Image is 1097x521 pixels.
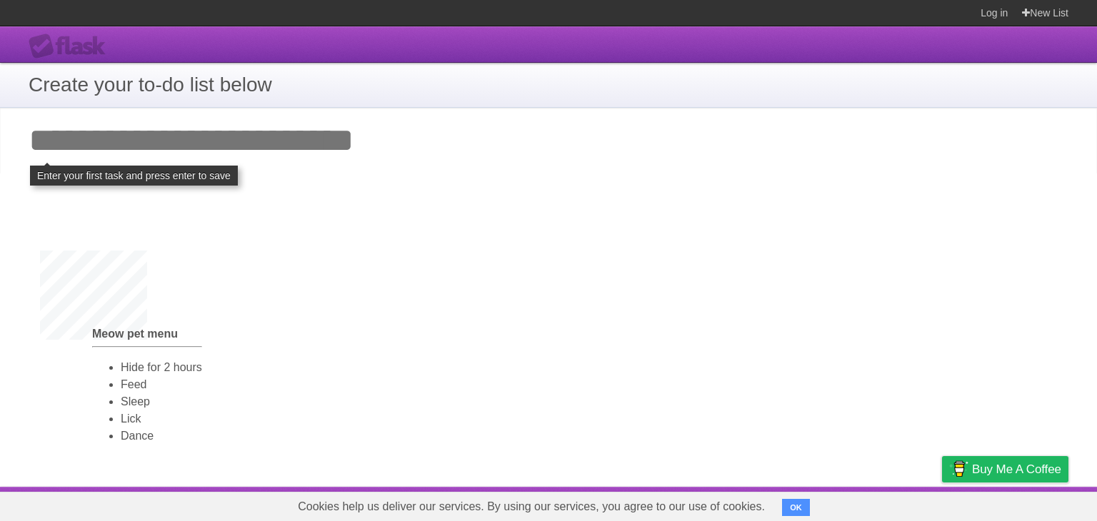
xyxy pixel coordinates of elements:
a: Buy me a coffee [942,456,1068,482]
img: Buy me a coffee [949,457,968,481]
a: Privacy [923,490,961,517]
li: Dance [121,428,202,445]
li: Hide for 2 hours [121,359,202,376]
h1: Create your to-do list below [29,70,1068,100]
button: OK [782,499,810,516]
span: Cookies help us deliver our services. By using our services, you agree to our use of cookies. [284,492,779,521]
li: Lick [121,410,202,428]
a: About [752,490,782,517]
a: Suggest a feature [978,490,1068,517]
span: Buy me a coffee [972,457,1061,482]
a: Developers [799,490,857,517]
li: Sleep [121,393,202,410]
a: Terms [875,490,906,517]
li: Feed [121,376,202,393]
div: Flask [29,34,114,59]
b: Meow pet menu [92,328,178,340]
